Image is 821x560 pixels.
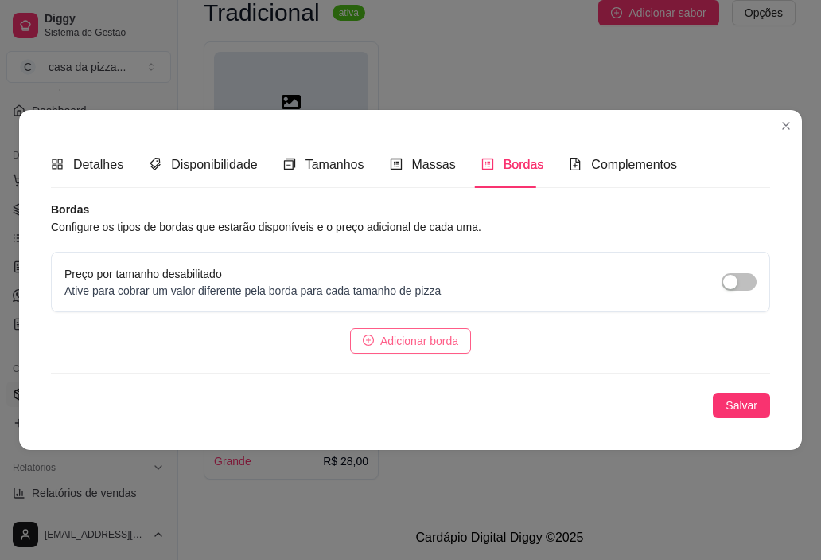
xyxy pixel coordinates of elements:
span: profile [481,158,494,170]
span: appstore [51,158,64,170]
button: Adicionar borda [350,328,471,354]
span: Complementos [591,158,677,171]
span: Massas [412,158,456,171]
span: Detalhes [73,158,123,171]
span: file-add [569,158,582,170]
span: Adicionar borda [380,332,458,350]
button: Salvar [713,393,770,418]
span: plus-circle [363,335,374,346]
label: Preço por tamanho desabilitado [64,268,222,280]
span: tags [149,158,161,170]
article: Configure os tipos de bordas que estarão disponíveis e o preço adicional de cada uma. [51,218,770,236]
span: switcher [283,158,296,170]
span: Disponibilidade [171,158,258,171]
span: Tamanhos [305,158,364,171]
span: profile [390,158,403,170]
p: Ative para cobrar um valor diferente pela borda para cada tamanho de pizza [64,283,441,299]
article: Bordas [51,201,770,218]
span: Bordas [504,158,544,171]
button: Close [773,113,799,139]
span: Salvar [726,397,757,414]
